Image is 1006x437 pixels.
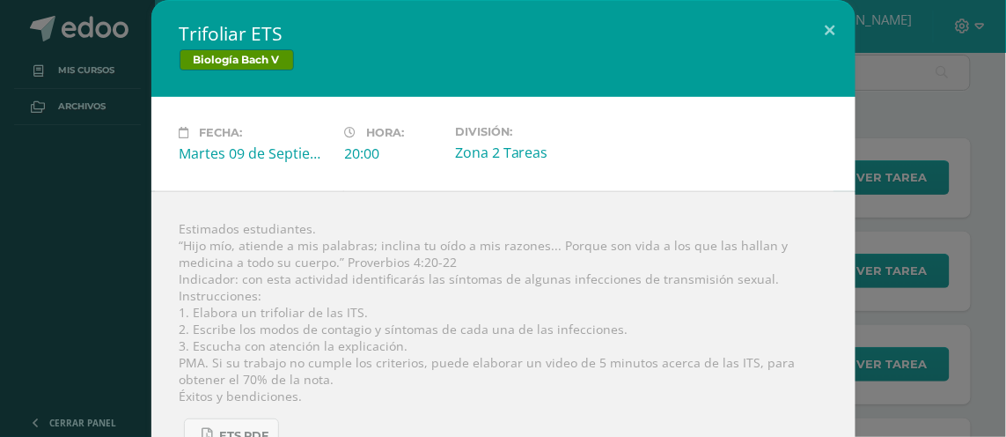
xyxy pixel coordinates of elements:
h2: Trifoliar ETS [180,21,827,46]
span: Fecha: [200,126,243,139]
div: 20:00 [345,144,441,163]
span: Hora: [367,126,405,139]
span: Biología Bach V [180,49,294,70]
div: Zona 2 Tareas [455,143,606,162]
div: Martes 09 de Septiembre [180,144,331,163]
label: División: [455,125,606,138]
